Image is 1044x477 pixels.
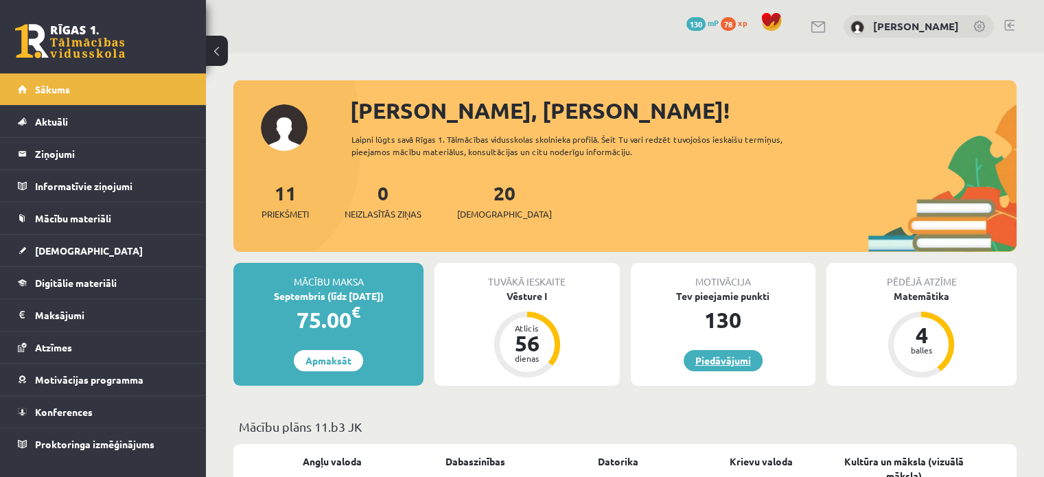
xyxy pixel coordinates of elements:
a: Matemātika 4 balles [826,289,1017,380]
a: Motivācijas programma [18,364,189,395]
span: Priekšmeti [262,207,309,221]
a: Krievu valoda [730,454,793,469]
a: Apmaksāt [294,350,363,371]
a: [PERSON_NAME] [873,19,959,33]
a: Informatīvie ziņojumi [18,170,189,202]
a: Maksājumi [18,299,189,331]
a: [DEMOGRAPHIC_DATA] [18,235,189,266]
a: Aktuāli [18,106,189,137]
a: 130 mP [686,17,719,28]
span: 78 [721,17,736,31]
a: Rīgas 1. Tālmācības vidusskola [15,24,125,58]
a: Angļu valoda [303,454,362,469]
a: 11Priekšmeti [262,181,309,221]
div: 130 [631,303,815,336]
span: [DEMOGRAPHIC_DATA] [35,244,143,257]
span: Mācību materiāli [35,212,111,224]
div: Atlicis [507,324,548,332]
a: Digitālie materiāli [18,267,189,299]
div: 75.00 [233,303,424,336]
a: 20[DEMOGRAPHIC_DATA] [457,181,552,221]
div: [PERSON_NAME], [PERSON_NAME]! [350,94,1017,127]
a: Dabaszinības [445,454,505,469]
a: Proktoringa izmēģinājums [18,428,189,460]
div: dienas [507,354,548,362]
span: Atzīmes [35,341,72,353]
span: [DEMOGRAPHIC_DATA] [457,207,552,221]
span: Proktoringa izmēģinājums [35,438,154,450]
span: € [351,302,360,322]
div: 56 [507,332,548,354]
a: Atzīmes [18,331,189,363]
img: Sofija Spure [850,21,864,34]
div: Pēdējā atzīme [826,263,1017,289]
a: Piedāvājumi [684,350,763,371]
div: Septembris (līdz [DATE]) [233,289,424,303]
div: Motivācija [631,263,815,289]
div: Matemātika [826,289,1017,303]
div: Tev pieejamie punkti [631,289,815,303]
legend: Informatīvie ziņojumi [35,170,189,202]
a: Konferences [18,396,189,428]
a: Vēsture I Atlicis 56 dienas [434,289,619,380]
div: Mācību maksa [233,263,424,289]
span: xp [738,17,747,28]
span: Neizlasītās ziņas [345,207,421,221]
span: Sākums [35,83,70,95]
div: balles [901,346,942,354]
span: Aktuāli [35,115,68,128]
span: Motivācijas programma [35,373,143,386]
span: Konferences [35,406,93,418]
span: mP [708,17,719,28]
div: 4 [901,324,942,346]
a: Datorika [598,454,638,469]
a: Sākums [18,73,189,105]
span: Digitālie materiāli [35,277,117,289]
a: 0Neizlasītās ziņas [345,181,421,221]
a: 78 xp [721,17,754,28]
p: Mācību plāns 11.b3 JK [239,417,1011,436]
div: Vēsture I [434,289,619,303]
legend: Maksājumi [35,299,189,331]
a: Ziņojumi [18,138,189,170]
legend: Ziņojumi [35,138,189,170]
div: Tuvākā ieskaite [434,263,619,289]
div: Laipni lūgts savā Rīgas 1. Tālmācības vidusskolas skolnieka profilā. Šeit Tu vari redzēt tuvojošo... [351,133,822,158]
span: 130 [686,17,706,31]
a: Mācību materiāli [18,202,189,234]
